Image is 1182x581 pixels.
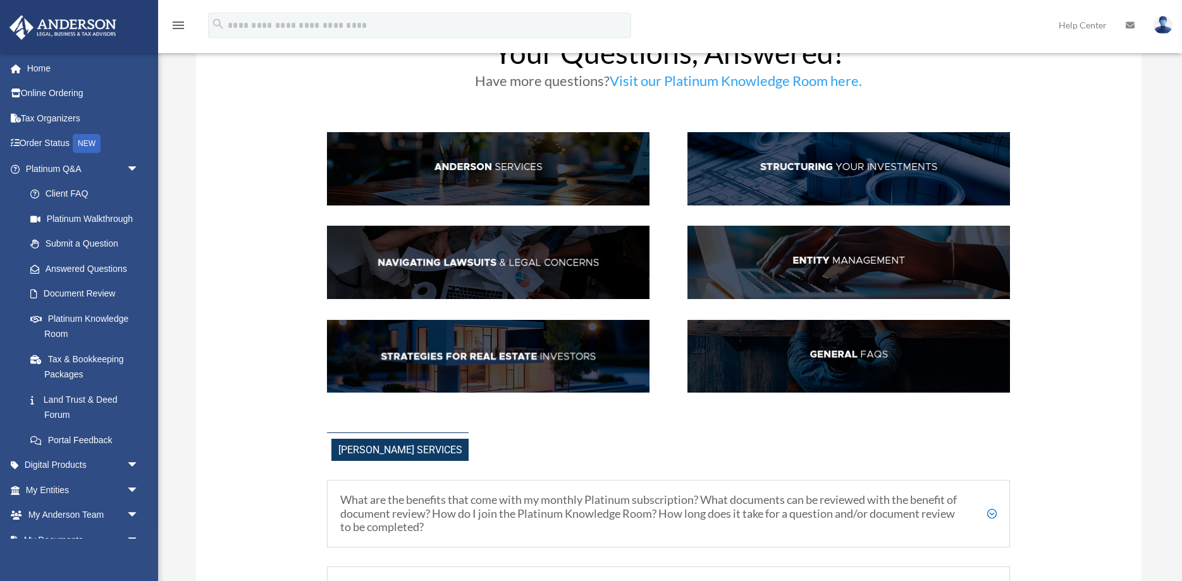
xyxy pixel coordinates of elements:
[18,306,158,346] a: Platinum Knowledge Room
[18,231,158,257] a: Submit a Question
[327,132,649,205] img: AndServ_hdr
[18,387,158,427] a: Land Trust & Deed Forum
[687,320,1010,393] img: GenFAQ_hdr
[610,72,862,95] a: Visit our Platinum Knowledge Room here.
[327,226,649,299] img: NavLaw_hdr
[9,503,158,528] a: My Anderson Teamarrow_drop_down
[73,134,101,153] div: NEW
[18,427,158,453] a: Portal Feedback
[171,22,186,33] a: menu
[18,281,158,307] a: Document Review
[9,56,158,81] a: Home
[327,74,1010,94] h3: Have more questions?
[126,503,152,529] span: arrow_drop_down
[18,206,158,231] a: Platinum Walkthrough
[687,226,1010,299] img: EntManag_hdr
[9,106,158,131] a: Tax Organizers
[18,346,158,387] a: Tax & Bookkeeping Packages
[9,156,158,181] a: Platinum Q&Aarrow_drop_down
[9,131,158,157] a: Order StatusNEW
[340,493,997,534] h5: What are the benefits that come with my monthly Platinum subscription? What documents can be revi...
[9,81,158,106] a: Online Ordering
[18,256,158,281] a: Answered Questions
[327,39,1010,74] h1: Your Questions, Answered!
[331,439,469,461] span: [PERSON_NAME] Services
[126,156,152,182] span: arrow_drop_down
[6,15,120,40] img: Anderson Advisors Platinum Portal
[9,453,158,478] a: Digital Productsarrow_drop_down
[171,18,186,33] i: menu
[126,453,152,479] span: arrow_drop_down
[687,132,1010,205] img: StructInv_hdr
[126,527,152,553] span: arrow_drop_down
[126,477,152,503] span: arrow_drop_down
[9,477,158,503] a: My Entitiesarrow_drop_down
[211,17,225,31] i: search
[18,181,152,207] a: Client FAQ
[9,527,158,553] a: My Documentsarrow_drop_down
[1154,16,1173,34] img: User Pic
[327,320,649,393] img: StratsRE_hdr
